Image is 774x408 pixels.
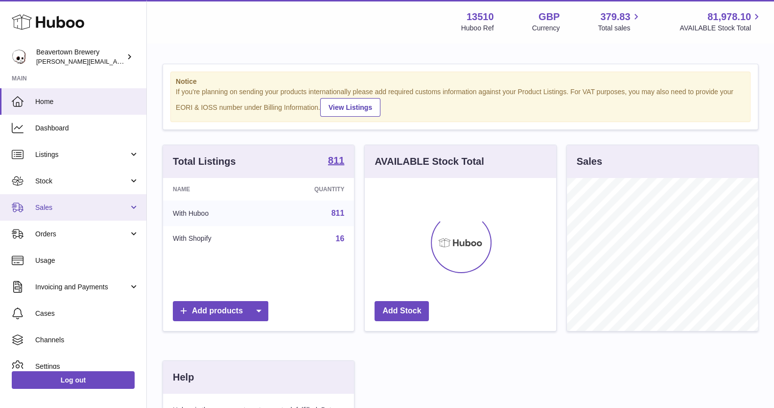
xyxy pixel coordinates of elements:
[176,87,745,117] div: If you're planning on sending your products internationally please add required customs informati...
[336,234,345,243] a: 16
[35,177,129,186] span: Stock
[173,155,236,168] h3: Total Listings
[532,24,560,33] div: Currency
[163,201,266,226] td: With Huboo
[35,335,139,345] span: Channels
[36,48,124,66] div: Beavertown Brewery
[35,150,129,159] span: Listings
[320,98,380,117] a: View Listings
[35,203,129,212] span: Sales
[577,155,602,168] h3: Sales
[331,209,345,217] a: 811
[539,10,560,24] strong: GBP
[35,362,139,371] span: Settings
[375,155,484,168] h3: AVAILABLE Stock Total
[461,24,494,33] div: Huboo Ref
[35,309,139,318] span: Cases
[467,10,494,24] strong: 13510
[598,10,641,33] a: 379.83 Total sales
[35,229,129,239] span: Orders
[600,10,630,24] span: 379.83
[680,10,762,33] a: 81,978.10 AVAILABLE Stock Total
[163,178,266,201] th: Name
[176,77,745,86] strong: Notice
[328,155,344,165] strong: 811
[375,301,429,321] a: Add Stock
[35,97,139,106] span: Home
[163,226,266,252] td: With Shopify
[35,282,129,292] span: Invoicing and Payments
[35,124,139,133] span: Dashboard
[35,256,139,265] span: Usage
[680,24,762,33] span: AVAILABLE Stock Total
[12,50,26,64] img: richard.gilbert-cross@beavertownbrewery.co.uk
[707,10,751,24] span: 81,978.10
[173,371,194,384] h3: Help
[173,301,268,321] a: Add products
[598,24,641,33] span: Total sales
[12,371,135,389] a: Log out
[36,57,249,65] span: [PERSON_NAME][EMAIL_ADDRESS][PERSON_NAME][DOMAIN_NAME]
[266,178,354,201] th: Quantity
[328,155,344,167] a: 811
